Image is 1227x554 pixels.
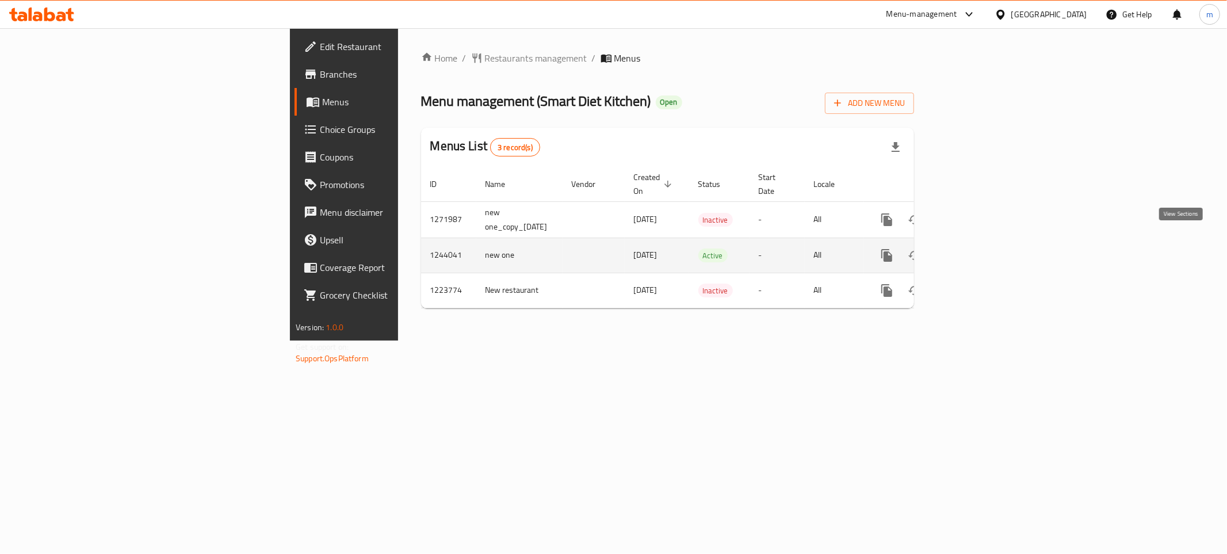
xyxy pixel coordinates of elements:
td: - [750,201,805,238]
span: Menus [322,95,486,109]
span: Version: [296,320,324,335]
a: Coupons [295,143,495,171]
span: Inactive [698,284,733,297]
div: Menu-management [886,7,957,21]
a: Grocery Checklist [295,281,495,309]
span: Inactive [698,213,733,227]
span: Menu disclaimer [320,205,486,219]
span: Add New Menu [834,96,905,110]
span: ID [430,177,452,191]
td: All [805,201,864,238]
span: Open [656,97,682,107]
td: New restaurant [476,273,563,308]
button: more [873,206,901,234]
span: [DATE] [634,247,658,262]
div: Open [656,95,682,109]
span: Start Date [759,170,791,198]
button: Change Status [901,242,928,269]
td: - [750,273,805,308]
span: Grocery Checklist [320,288,486,302]
span: Restaurants management [485,51,587,65]
span: [DATE] [634,282,658,297]
td: All [805,238,864,273]
span: Branches [320,67,486,81]
span: Locale [814,177,850,191]
button: Add New Menu [825,93,914,114]
a: Support.OpsPlatform [296,351,369,366]
nav: breadcrumb [421,51,914,65]
span: 3 record(s) [491,142,540,153]
span: Coverage Report [320,261,486,274]
span: Status [698,177,736,191]
h2: Menus List [430,137,540,156]
div: Export file [882,133,909,161]
span: 1.0.0 [326,320,343,335]
span: Name [486,177,521,191]
button: Change Status [901,277,928,304]
td: new one [476,238,563,273]
span: [DATE] [634,212,658,227]
a: Restaurants management [471,51,587,65]
span: Menu management ( Smart Diet Kitchen ) [421,88,651,114]
div: [GEOGRAPHIC_DATA] [1011,8,1087,21]
button: more [873,242,901,269]
span: Upsell [320,233,486,247]
table: enhanced table [421,167,993,308]
a: Choice Groups [295,116,495,143]
a: Promotions [295,171,495,198]
a: Upsell [295,226,495,254]
span: Vendor [572,177,611,191]
span: Created On [634,170,675,198]
button: more [873,277,901,304]
a: Menus [295,88,495,116]
a: Menu disclaimer [295,198,495,226]
a: Branches [295,60,495,88]
li: / [592,51,596,65]
a: Edit Restaurant [295,33,495,60]
a: Coverage Report [295,254,495,281]
span: Active [698,249,728,262]
td: - [750,238,805,273]
span: Coupons [320,150,486,164]
td: new one_copy_[DATE] [476,201,563,238]
td: All [805,273,864,308]
button: Change Status [901,206,928,234]
span: m [1206,8,1213,21]
span: Choice Groups [320,123,486,136]
span: Edit Restaurant [320,40,486,54]
span: Promotions [320,178,486,192]
div: Total records count [490,138,540,156]
th: Actions [864,167,993,202]
span: Menus [614,51,641,65]
span: Get support on: [296,339,349,354]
